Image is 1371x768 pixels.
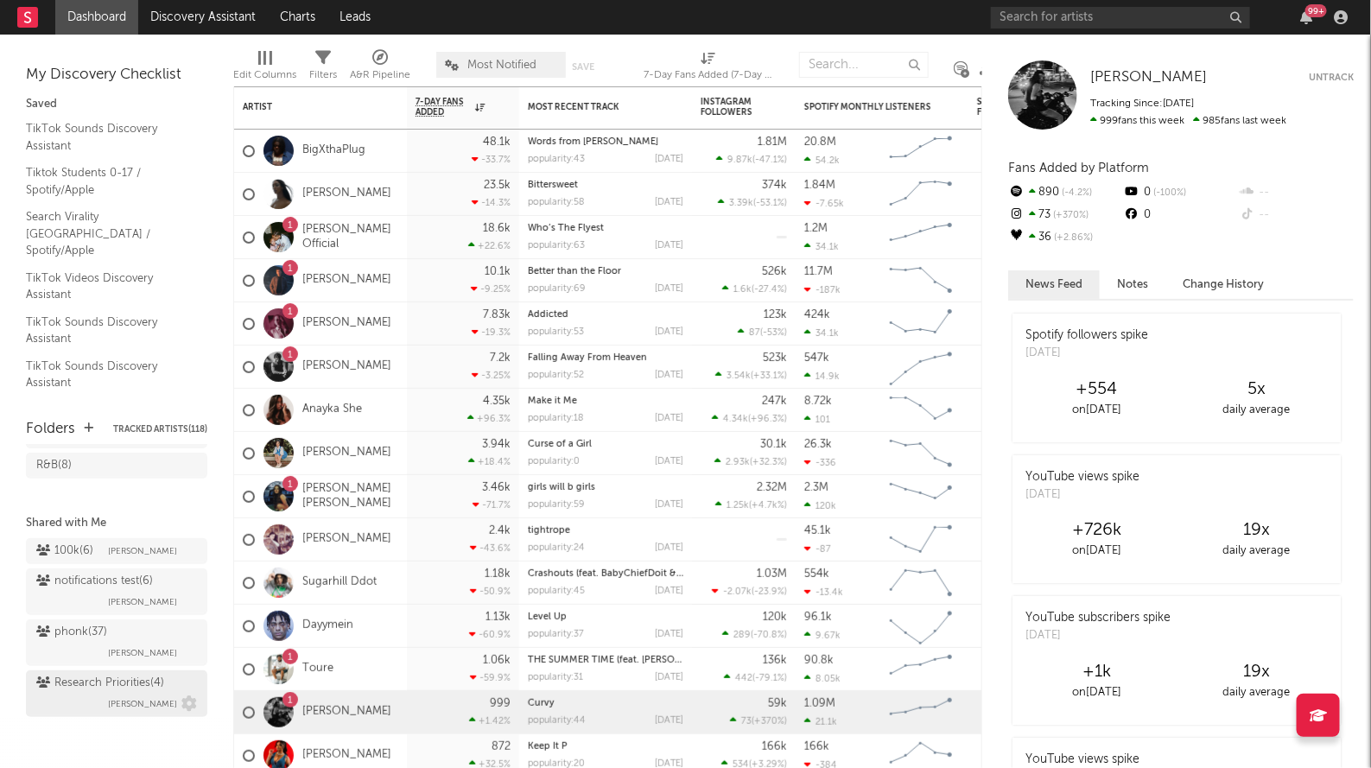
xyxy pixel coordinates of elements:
[36,571,153,592] div: notifications test ( 6 )
[482,482,511,493] div: 3.46k
[468,240,511,251] div: +22.6 %
[804,241,839,252] div: 34.1k
[730,715,787,727] div: ( )
[712,413,787,424] div: ( )
[804,396,832,407] div: 8.72k
[749,328,760,338] span: 87
[882,518,960,562] svg: Chart title
[26,419,75,440] div: Folders
[804,543,831,555] div: -87
[882,389,960,432] svg: Chart title
[26,269,190,304] a: TikTok Videos Discovery Assistant
[471,283,511,295] div: -9.25 %
[302,482,398,511] a: [PERSON_NAME] [PERSON_NAME]
[1025,609,1171,627] div: YouTube subscribers spike
[804,482,828,493] div: 2.3M
[804,500,836,511] div: 120k
[804,673,841,684] div: 8.05k
[302,359,391,374] a: [PERSON_NAME]
[644,43,773,93] div: 7-Day Fans Added (7-Day Fans Added)
[715,370,787,381] div: ( )
[882,302,960,346] svg: Chart title
[1059,188,1092,198] span: -4.2 %
[1100,270,1165,299] button: Notes
[763,612,787,623] div: 120k
[302,446,391,460] a: [PERSON_NAME]
[804,327,839,339] div: 34.1k
[467,413,511,424] div: +96.3 %
[733,631,751,640] span: 289
[1008,162,1149,175] span: Fans Added by Platform
[882,605,960,648] svg: Chart title
[1123,204,1238,226] div: 0
[804,587,843,598] div: -13.4k
[758,136,787,148] div: 1.81M
[472,327,511,338] div: -19.3 %
[1008,181,1123,204] div: 890
[485,568,511,580] div: 1.18k
[655,543,683,553] div: [DATE]
[528,587,585,596] div: popularity: 45
[804,136,836,148] div: 20.8M
[302,619,353,633] a: Dayymein
[1017,541,1177,562] div: on [DATE]
[528,181,683,190] div: Bittersweet
[528,457,580,467] div: popularity: 0
[655,414,683,423] div: [DATE]
[1017,682,1177,703] div: on [DATE]
[1151,188,1186,198] span: -100 %
[572,62,594,72] button: Save
[804,568,829,580] div: 554k
[722,283,787,295] div: ( )
[804,612,832,623] div: 96.1k
[804,155,840,166] div: 54.2k
[1017,662,1177,682] div: +1k
[655,241,683,251] div: [DATE]
[528,656,758,665] a: THE SUMMER TIME (feat. [PERSON_NAME] Shimmy)
[483,136,511,148] div: 48.1k
[350,43,410,93] div: A&R Pipeline
[528,716,586,726] div: popularity: 44
[1123,181,1238,204] div: 0
[882,432,960,475] svg: Chart title
[108,592,177,612] span: [PERSON_NAME]
[1177,520,1336,541] div: 19 x
[1025,345,1148,362] div: [DATE]
[754,717,784,727] span: +370 %
[1008,270,1100,299] button: News Feed
[753,631,784,640] span: -70.8 %
[528,353,683,363] div: Falling Away From Heaven
[1177,400,1336,421] div: daily average
[472,197,511,208] div: -14.3 %
[528,198,585,207] div: popularity: 58
[757,568,787,580] div: 1.03M
[655,673,683,682] div: [DATE]
[1090,98,1194,109] span: Tracking Since: [DATE]
[483,396,511,407] div: 4.35k
[528,483,683,492] div: girls will b girls
[804,698,835,709] div: 1.09M
[804,102,934,112] div: Spotify Monthly Listeners
[727,156,752,165] span: 9.87k
[36,541,93,562] div: 100k ( 6 )
[655,457,683,467] div: [DATE]
[799,52,929,78] input: Search...
[528,569,683,579] div: Crashouts (feat. BabyChiefDoit & Baby Kia)
[655,327,683,337] div: [DATE]
[752,501,784,511] span: +4.7k %
[484,180,511,191] div: 23.5k
[754,587,784,597] span: -23.9 %
[882,173,960,216] svg: Chart title
[755,156,784,165] span: -47.1 %
[655,587,683,596] div: [DATE]
[483,223,511,234] div: 18.6k
[26,94,207,115] div: Saved
[804,716,837,727] div: 21.1k
[26,453,207,479] a: R&B(8)
[804,414,830,425] div: 101
[804,630,841,641] div: 9.67k
[26,119,190,155] a: TikTok Sounds Discovery Assistant
[472,154,511,165] div: -33.7 %
[1090,69,1207,86] a: [PERSON_NAME]
[1305,4,1327,17] div: 99 +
